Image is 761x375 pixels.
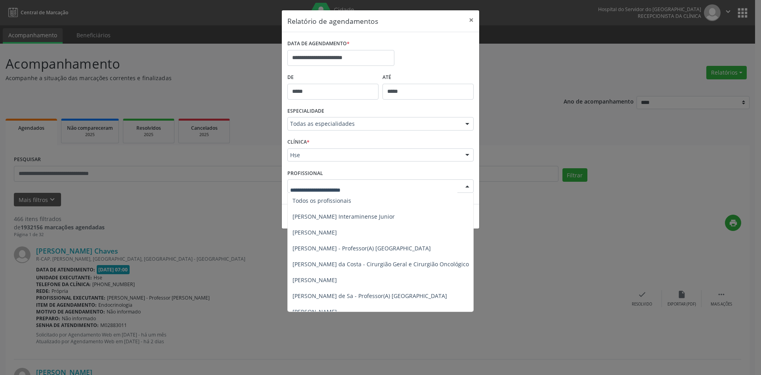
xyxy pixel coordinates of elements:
span: [PERSON_NAME] de Sa - Professor(A) [GEOGRAPHIC_DATA] [293,292,447,300]
span: [PERSON_NAME] Interaminense Junior [293,213,395,220]
span: [PERSON_NAME] - Professor(A) [GEOGRAPHIC_DATA] [293,244,431,252]
h5: Relatório de agendamentos [287,16,378,26]
span: Todas as especialidades [290,120,457,128]
label: ATÉ [382,71,474,84]
label: ESPECIALIDADE [287,105,324,117]
span: [PERSON_NAME] [293,276,337,284]
label: CLÍNICA [287,136,310,148]
span: [PERSON_NAME] da Costa - Cirurgião Geral e Cirurgião Oncológico [293,260,469,268]
label: PROFISSIONAL [287,167,323,179]
span: [PERSON_NAME] [293,229,337,236]
span: Todos os profissionais [293,197,351,204]
span: [PERSON_NAME] [293,308,337,315]
span: Hse [290,151,457,159]
label: DATA DE AGENDAMENTO [287,38,350,50]
label: De [287,71,379,84]
button: Close [463,10,479,30]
